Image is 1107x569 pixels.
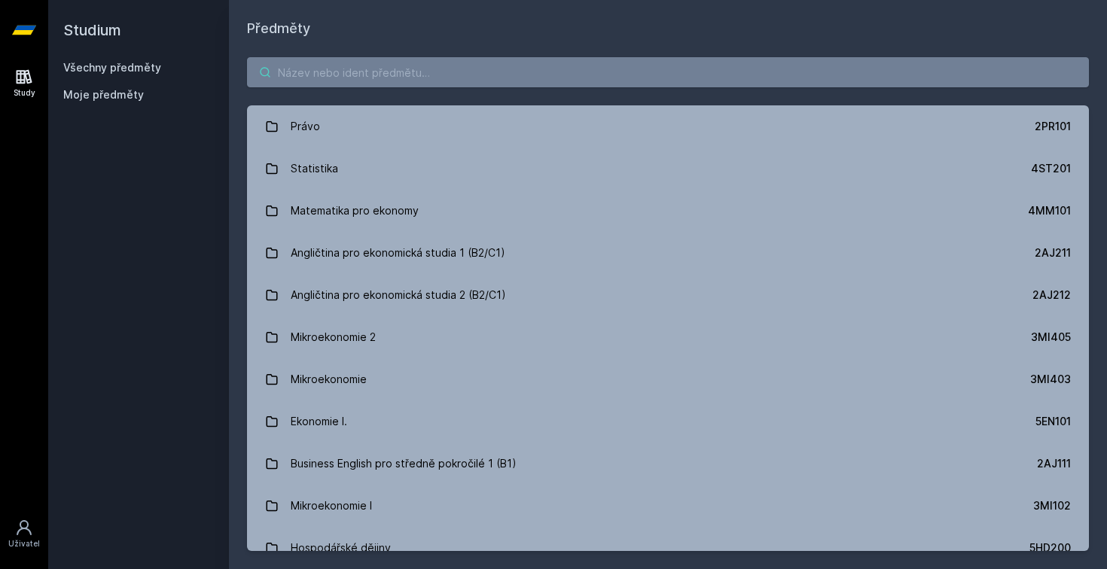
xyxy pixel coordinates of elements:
div: 4ST201 [1031,161,1071,176]
a: Matematika pro ekonomy 4MM101 [247,190,1089,232]
div: 5HD200 [1029,540,1071,555]
a: Právo 2PR101 [247,105,1089,148]
span: Moje předměty [63,87,144,102]
div: 2AJ111 [1037,456,1071,471]
a: Uživatel [3,511,45,557]
div: Právo [291,111,320,141]
div: Mikroekonomie I [291,491,372,521]
div: Matematika pro ekonomy [291,196,419,226]
a: Hospodářské dějiny 5HD200 [247,527,1089,569]
div: 2PR101 [1035,119,1071,134]
a: Mikroekonomie I 3MI102 [247,485,1089,527]
div: 3MI403 [1030,372,1071,387]
div: Ekonomie I. [291,406,347,437]
a: Všechny předměty [63,61,161,74]
input: Název nebo ident předmětu… [247,57,1089,87]
a: Mikroekonomie 3MI403 [247,358,1089,400]
div: Mikroekonomie 2 [291,322,376,352]
div: Hospodářské dějiny [291,533,391,563]
div: Angličtina pro ekonomická studia 1 (B2/C1) [291,238,505,268]
a: Angličtina pro ekonomická studia 2 (B2/C1) 2AJ212 [247,274,1089,316]
a: Study [3,60,45,106]
div: Business English pro středně pokročilé 1 (B1) [291,449,517,479]
div: 5EN101 [1035,414,1071,429]
div: 2AJ212 [1032,288,1071,303]
div: Study [14,87,35,99]
a: Mikroekonomie 2 3MI405 [247,316,1089,358]
a: Angličtina pro ekonomická studia 1 (B2/C1) 2AJ211 [247,232,1089,274]
div: Mikroekonomie [291,364,367,394]
div: 2AJ211 [1035,245,1071,260]
a: Statistika 4ST201 [247,148,1089,190]
div: Statistika [291,154,338,184]
div: 3MI102 [1033,498,1071,513]
a: Ekonomie I. 5EN101 [247,400,1089,443]
a: Business English pro středně pokročilé 1 (B1) 2AJ111 [247,443,1089,485]
div: 4MM101 [1028,203,1071,218]
div: 3MI405 [1031,330,1071,345]
h1: Předměty [247,18,1089,39]
div: Angličtina pro ekonomická studia 2 (B2/C1) [291,280,506,310]
div: Uživatel [8,538,40,549]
